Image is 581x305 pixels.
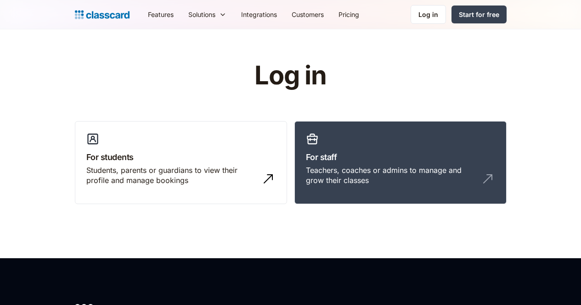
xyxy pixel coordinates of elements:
a: Customers [284,4,331,25]
h1: Log in [145,61,436,90]
h3: For students [86,151,276,163]
a: Log in [411,5,446,24]
div: Teachers, coaches or admins to manage and grow their classes [306,165,477,186]
h3: For staff [306,151,495,163]
a: home [75,8,130,21]
div: Solutions [181,4,234,25]
a: Pricing [331,4,367,25]
div: Log in [418,10,438,19]
a: Integrations [234,4,284,25]
div: Solutions [188,10,215,19]
div: Students, parents or guardians to view their profile and manage bookings [86,165,257,186]
a: For studentsStudents, parents or guardians to view their profile and manage bookings [75,121,287,205]
div: Start for free [459,10,499,19]
a: Features [141,4,181,25]
a: For staffTeachers, coaches or admins to manage and grow their classes [294,121,507,205]
a: Start for free [451,6,507,23]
